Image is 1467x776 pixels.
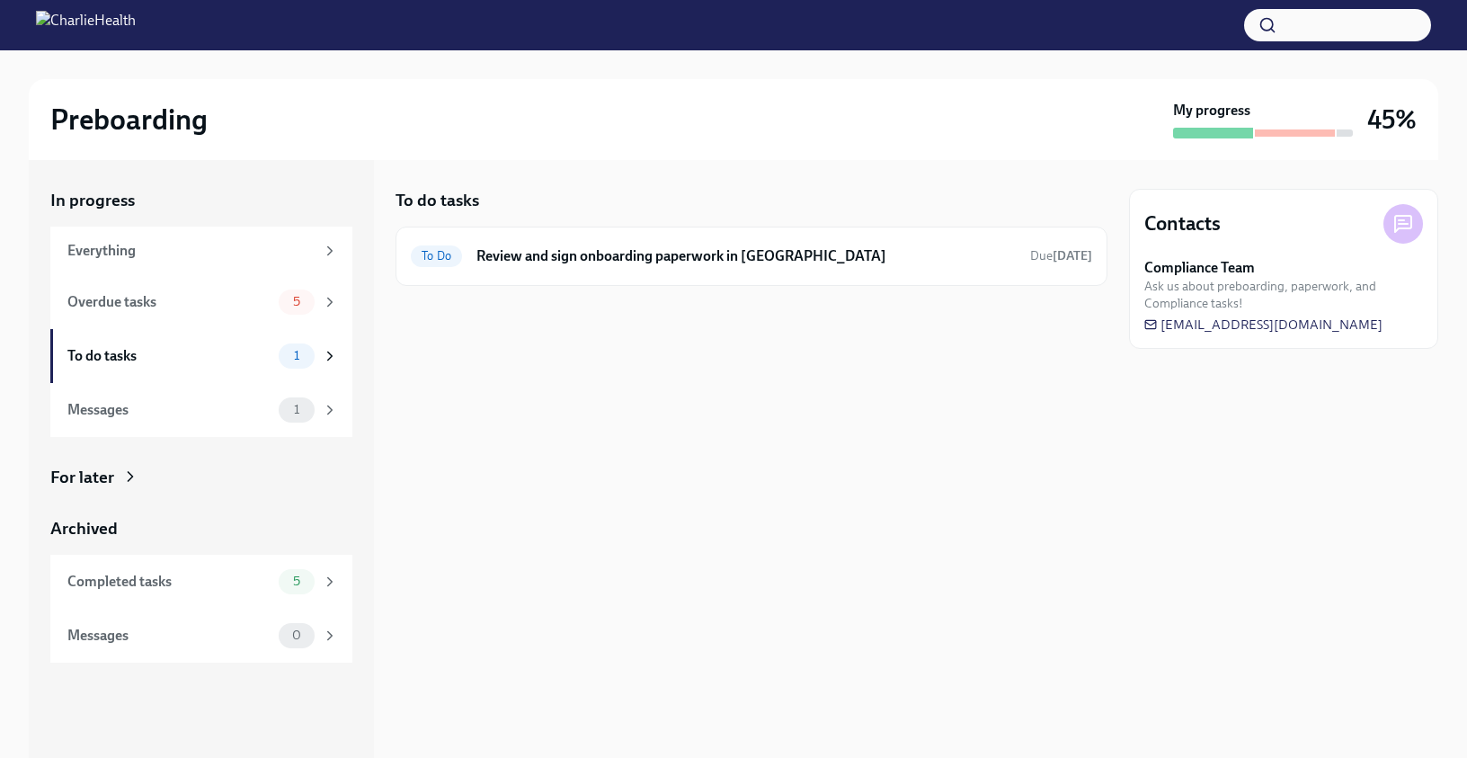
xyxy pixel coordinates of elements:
div: Everything [67,241,315,261]
a: Messages1 [50,383,352,437]
div: Messages [67,626,271,646]
a: Everything [50,227,352,275]
a: To do tasks1 [50,329,352,383]
span: Due [1030,248,1092,263]
span: To Do [411,249,462,263]
a: In progress [50,189,352,212]
a: Completed tasks5 [50,555,352,609]
a: [EMAIL_ADDRESS][DOMAIN_NAME] [1144,316,1383,334]
div: Completed tasks [67,572,271,592]
strong: Compliance Team [1144,258,1255,278]
span: 5 [282,295,311,308]
h5: To do tasks [396,189,479,212]
span: August 29th, 2025 09:00 [1030,247,1092,264]
span: 0 [281,629,312,642]
strong: My progress [1173,101,1250,120]
h2: Preboarding [50,102,208,138]
div: For later [50,466,114,489]
span: 5 [282,575,311,588]
a: Messages0 [50,609,352,663]
div: Overdue tasks [67,292,271,312]
span: 1 [283,403,310,416]
a: For later [50,466,352,489]
span: Ask us about preboarding, paperwork, and Compliance tasks! [1144,278,1423,312]
h4: Contacts [1144,210,1221,237]
strong: [DATE] [1053,248,1092,263]
span: 1 [283,349,310,362]
h6: Review and sign onboarding paperwork in [GEOGRAPHIC_DATA] [476,246,1016,266]
div: To do tasks [67,346,271,366]
h3: 45% [1367,103,1417,136]
a: Archived [50,517,352,540]
div: Messages [67,400,271,420]
a: Overdue tasks5 [50,275,352,329]
a: To DoReview and sign onboarding paperwork in [GEOGRAPHIC_DATA]Due[DATE] [411,242,1092,271]
img: CharlieHealth [36,11,136,40]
